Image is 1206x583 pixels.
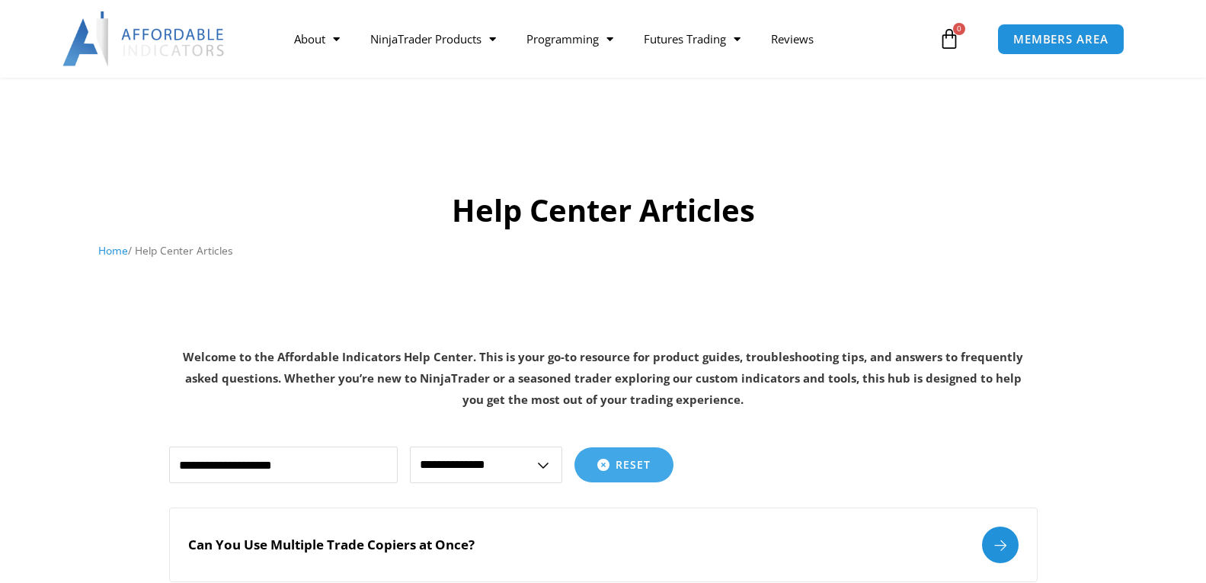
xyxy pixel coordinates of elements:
[616,460,651,470] span: Reset
[183,349,1023,407] strong: Welcome to the Affordable Indicators Help Center. This is your go-to resource for product guides,...
[953,23,965,35] span: 0
[279,21,355,56] a: About
[629,21,756,56] a: Futures Trading
[574,447,673,482] button: Reset
[98,189,1108,232] h1: Help Center Articles
[756,21,829,56] a: Reviews
[62,11,226,66] img: LogoAI | Affordable Indicators – NinjaTrader
[169,508,1038,582] a: Can You Use Multiple Trade Copiers at Once?
[355,21,511,56] a: NinjaTrader Products
[279,21,935,56] nav: Menu
[98,243,128,258] a: Home
[916,17,983,61] a: 0
[1013,34,1108,45] span: MEMBERS AREA
[511,21,629,56] a: Programming
[188,537,475,553] h2: Can You Use Multiple Trade Copiers at Once?
[98,241,1108,261] nav: Breadcrumb
[997,24,1124,55] a: MEMBERS AREA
